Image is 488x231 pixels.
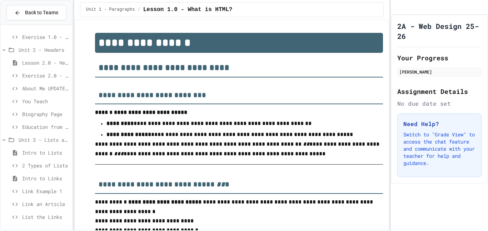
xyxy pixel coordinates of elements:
[22,162,69,169] span: 2 Types of Lists
[6,5,66,20] button: Back to Teams
[22,85,69,92] span: About Me UPDATE with Headers
[22,200,69,208] span: Link an Article
[143,5,233,14] span: Lesson 1.0 - What is HTML?
[397,21,482,41] h1: 2A - Web Design 25-26
[86,7,135,12] span: Unit 1 - Paragraphs
[138,7,140,12] span: /
[22,59,69,66] span: Lesson 2.0 - Headers
[22,97,69,105] span: You Teach
[22,213,69,221] span: List the Links
[397,99,482,108] div: No due date set
[22,175,69,182] span: Intro to Links
[403,120,475,128] h3: Need Help?
[22,187,69,195] span: Link Example 1
[397,86,482,96] h2: Assignment Details
[19,136,69,144] span: Unit 3 - Lists and Links
[22,149,69,156] span: Intro to Lists
[403,131,475,167] p: Switch to "Grade View" to access the chat feature and communicate with your teacher for help and ...
[397,53,482,63] h2: Your Progress
[22,72,69,79] span: Exercise 2.0 - Header Practice
[25,9,58,16] span: Back to Teams
[399,69,479,75] div: [PERSON_NAME]
[22,123,69,131] span: Education from Scratch
[19,46,69,54] span: Unit 2 - Headers
[22,33,69,41] span: Exercise 1.0 - Two Truths and a Lie
[22,110,69,118] span: Biography Page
